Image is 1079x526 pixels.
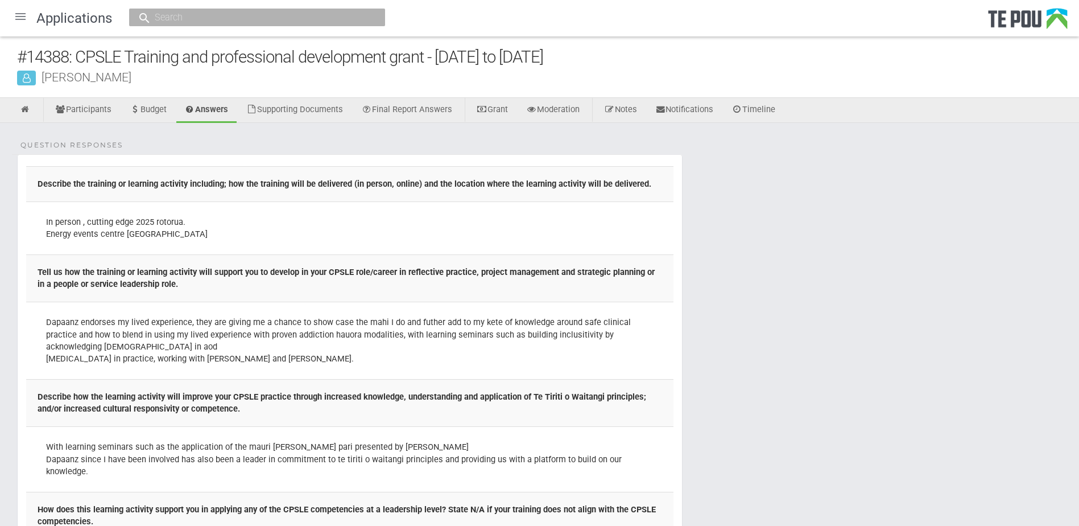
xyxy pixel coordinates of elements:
a: Participants [47,98,120,123]
input: Search [151,11,352,23]
a: Timeline [723,98,784,123]
b: Tell us how the training or learning activity will support you to develop in your CPSLE role/care... [38,267,655,289]
a: Notes [596,98,646,123]
a: Notifications [647,98,722,123]
a: Final Report Answers [353,98,461,123]
a: Supporting Documents [238,98,352,123]
div: #14388: CPSLE Training and professional development grant - [DATE] to [DATE] [17,45,1079,69]
b: Describe how the learning activity will improve your CPSLE practice through increased knowledge, ... [38,392,646,414]
b: Describe the training or learning activity including; how the training will be delivered (in pers... [38,179,651,189]
a: Budget [121,98,175,123]
a: Answers [176,98,237,123]
div: [PERSON_NAME] [17,71,1079,83]
span: Question Responses [20,140,123,150]
a: Grant [468,98,516,123]
td: With learning seminars such as the application of the mauri [PERSON_NAME] pari presented by [PERS... [26,427,673,492]
td: In person , cutting edge 2025 rotorua. Energy events centre [GEOGRAPHIC_DATA] [26,202,673,255]
a: Moderation [518,98,588,123]
td: Dapaanz endorses my lived experience, they are giving me a chance to show case the mahi I do and ... [26,302,673,380]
